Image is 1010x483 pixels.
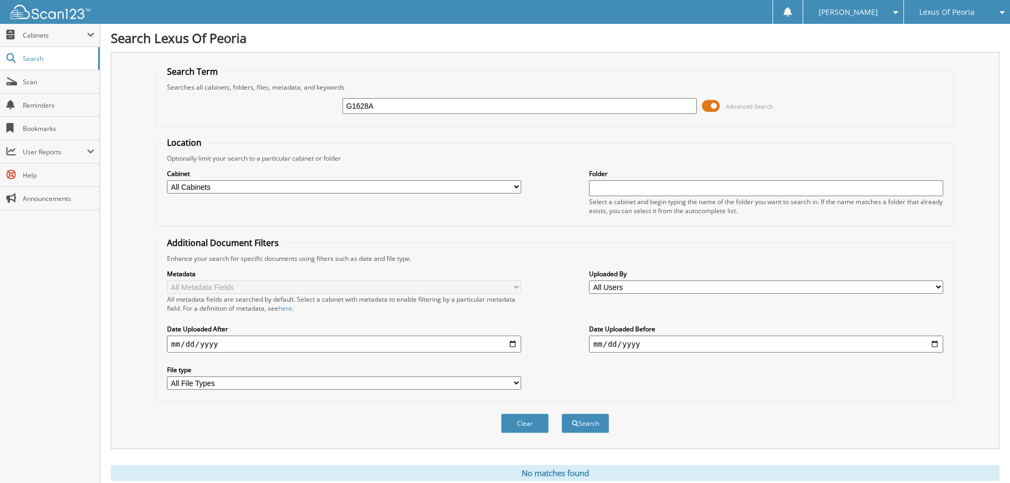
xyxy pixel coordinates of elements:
[23,54,93,63] span: Search
[167,169,521,178] label: Cabinet
[162,137,207,148] legend: Location
[162,237,284,249] legend: Additional Document Filters
[167,336,521,353] input: start
[167,365,521,374] label: File type
[111,465,999,481] div: No matches found
[561,414,609,433] button: Search
[23,147,87,156] span: User Reports
[589,324,943,333] label: Date Uploaded Before
[589,169,943,178] label: Folder
[919,9,974,15] span: Lexus Of Peoria
[111,29,999,47] h1: Search Lexus Of Peoria
[589,197,943,215] div: Select a cabinet and begin typing the name of the folder you want to search in. If the name match...
[167,269,521,278] label: Metadata
[167,324,521,333] label: Date Uploaded After
[162,154,948,163] div: Optionally limit your search to a particular cabinet or folder
[819,9,878,15] span: [PERSON_NAME]
[11,5,90,19] img: scan123-logo-white.svg
[501,414,549,433] button: Clear
[167,295,521,313] div: All metadata fields are searched by default. Select a cabinet with metadata to enable filtering b...
[23,194,94,203] span: Announcements
[589,269,943,278] label: Uploaded By
[23,31,87,40] span: Cabinets
[162,254,948,263] div: Enhance your search for specific documents using filters such as date and file type.
[23,171,94,180] span: Help
[162,66,223,77] legend: Search Term
[726,102,773,110] span: Advanced Search
[162,83,948,92] div: Searches all cabinets, folders, files, metadata, and keywords
[23,77,94,86] span: Scan
[278,304,292,313] a: here
[23,101,94,110] span: Reminders
[957,432,1010,483] iframe: Chat Widget
[589,336,943,353] input: end
[23,124,94,133] span: Bookmarks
